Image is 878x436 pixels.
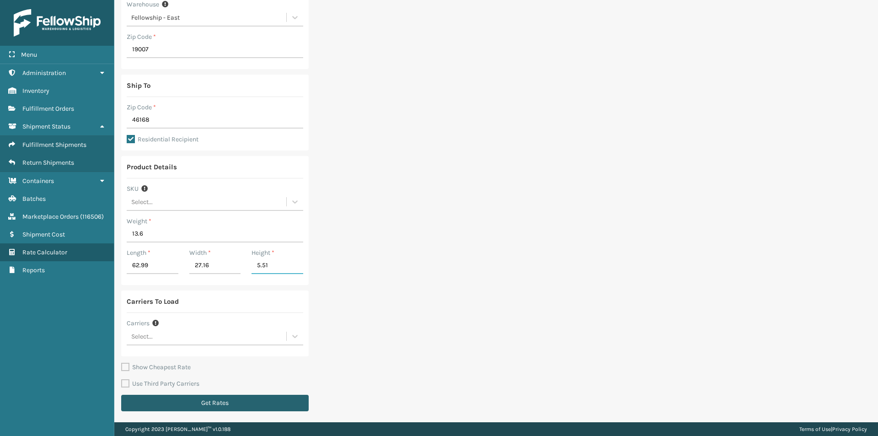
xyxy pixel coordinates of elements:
div: Select... [131,332,153,341]
a: Privacy Policy [832,426,867,432]
label: Width [189,248,211,258]
label: Use Third Party Carriers [121,380,199,388]
label: Carriers [127,318,150,328]
span: Inventory [22,87,49,95]
label: Height [252,248,274,258]
label: Residential Recipient [127,135,198,143]
label: SKU [127,184,139,194]
span: Administration [22,69,66,77]
span: Shipment Cost [22,231,65,238]
div: | [799,422,867,436]
span: Containers [22,177,54,185]
span: ( 116506 ) [80,213,104,221]
div: Select... [131,197,153,207]
span: Shipment Status [22,123,70,130]
div: Ship To [127,80,150,91]
span: Fulfillment Shipments [22,141,86,149]
label: Zip Code [127,102,156,112]
label: Weight [127,216,151,226]
img: logo [14,9,101,37]
div: Fellowship - East [131,13,287,22]
span: Batches [22,195,46,203]
label: Zip Code [127,32,156,42]
span: Marketplace Orders [22,213,79,221]
span: Return Shipments [22,159,74,167]
label: Show Cheapest Rate [121,363,191,371]
div: Product Details [127,161,177,172]
label: Length [127,248,150,258]
span: Menu [21,51,37,59]
a: Terms of Use [799,426,831,432]
button: Get Rates [121,395,309,411]
span: Fulfillment Orders [22,105,74,113]
span: Reports [22,266,45,274]
span: Rate Calculator [22,248,67,256]
p: Copyright 2023 [PERSON_NAME]™ v 1.0.188 [125,422,230,436]
div: Carriers To Load [127,296,179,307]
